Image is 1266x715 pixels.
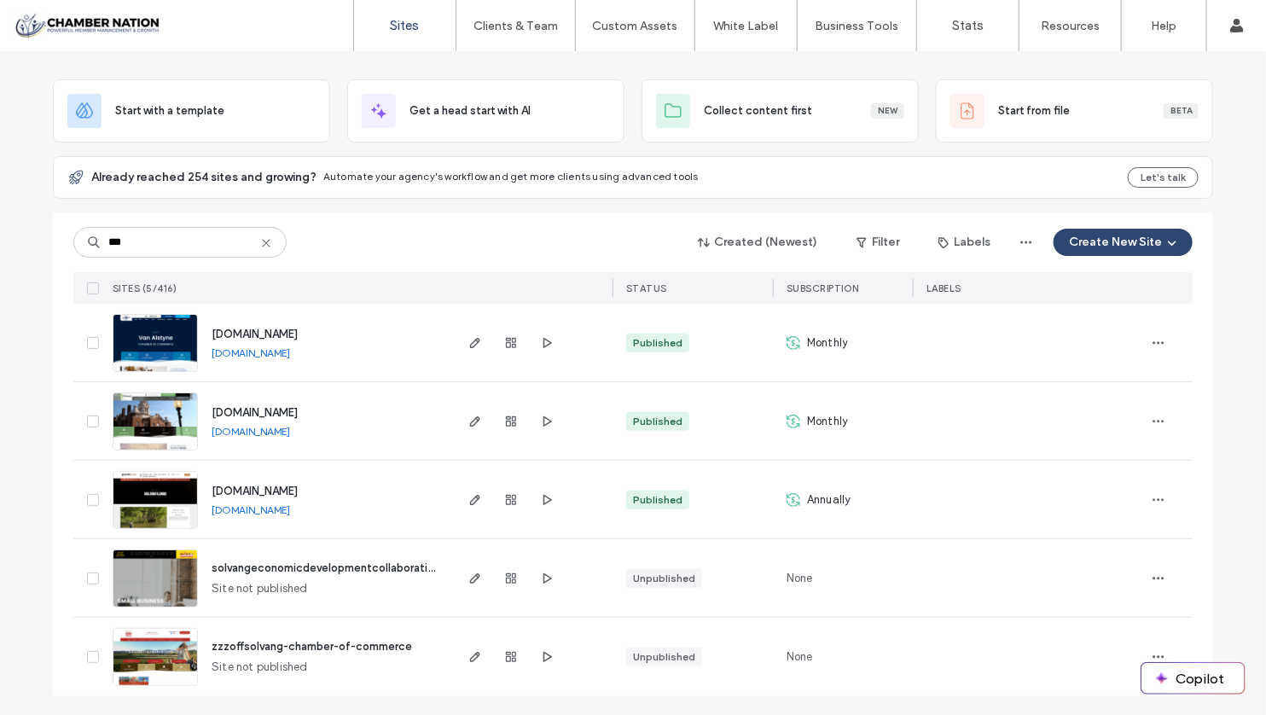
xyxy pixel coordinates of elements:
span: Site not published [212,659,308,676]
span: Collect content first [704,102,812,119]
div: Published [633,414,682,429]
a: solvangeconomicdevelopmentcollaborative [212,561,439,574]
span: Already reached 254 sites and growing? [91,169,316,186]
a: [DOMAIN_NAME] [212,425,290,438]
div: Published [633,492,682,508]
span: SUBSCRIPTION [787,282,859,294]
button: Created (Newest) [683,229,833,256]
span: STATUS [626,282,667,294]
div: Beta [1164,103,1199,119]
a: [DOMAIN_NAME] [212,328,298,340]
label: Resources [1041,19,1100,33]
a: [DOMAIN_NAME] [212,503,290,516]
span: Site not published [212,580,308,597]
a: [DOMAIN_NAME] [212,485,298,497]
a: [DOMAIN_NAME] [212,346,290,359]
span: Automate your agency's workflow and get more clients using advanced tools [323,170,699,183]
span: Monthly [807,334,848,352]
button: Create New Site [1054,229,1193,256]
div: Published [633,335,682,351]
span: Monthly [807,413,848,430]
button: Labels [923,229,1006,256]
span: SITES (5/416) [113,282,177,294]
div: New [871,103,904,119]
button: Filter [839,229,916,256]
span: LABELS [926,282,961,294]
label: Business Tools [816,19,899,33]
label: Stats [952,18,984,33]
span: Annually [807,491,851,509]
span: Start with a template [115,102,224,119]
label: Sites [391,18,420,33]
div: Start from fileBeta [936,79,1213,142]
div: Get a head start with AI [347,79,624,142]
a: [DOMAIN_NAME] [212,406,298,419]
label: Custom Assets [593,19,678,33]
span: Start from file [998,102,1070,119]
button: Let's talk [1128,167,1199,188]
div: Start with a template [53,79,330,142]
span: None [787,570,813,587]
div: Unpublished [633,649,695,665]
span: None [787,648,813,666]
span: Get a head start with AI [409,102,531,119]
div: Collect content firstNew [642,79,919,142]
div: Unpublished [633,571,695,586]
button: Copilot [1141,663,1245,694]
label: Clients & Team [473,19,558,33]
span: Help [39,12,74,27]
label: White Label [714,19,779,33]
label: Help [1152,19,1177,33]
a: zzzoffsolvang-chamber-of-commerce [212,640,412,653]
